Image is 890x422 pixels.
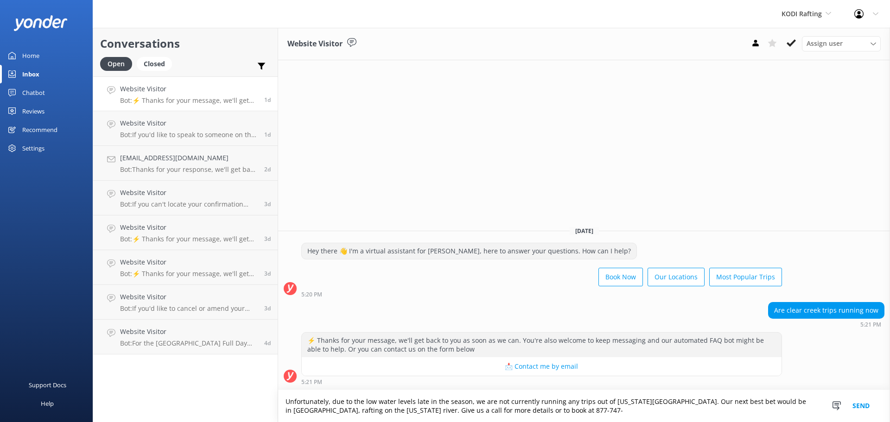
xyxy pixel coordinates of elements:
p: Bot: If you'd like to cancel or amend your reservation, please give us a call at [PHONE_NUMBER] o... [120,304,257,313]
strong: 5:20 PM [301,292,322,297]
p: Bot: ⚡ Thanks for your message, we'll get back to you as soon as we can. You're also welcome to k... [120,270,257,278]
span: 08:07pm 11-Aug-2025 (UTC -06:00) America/Chihuahua [264,339,271,347]
h4: Website Visitor [120,188,257,198]
button: Most Popular Trips [709,268,782,286]
div: Are clear creek trips running now [769,302,884,318]
p: Bot: If you'd like to speak to someone on the KODI Rafting team, please give us a call at [PHONE_... [120,131,257,139]
a: Website VisitorBot:For the [GEOGRAPHIC_DATA] Full Day and Half Day Raft Trips, participants must ... [93,320,278,354]
span: 04:12pm 14-Aug-2025 (UTC -06:00) America/Chihuahua [264,131,271,139]
span: Assign user [807,38,843,49]
span: 05:59pm 12-Aug-2025 (UTC -06:00) America/Chihuahua [264,235,271,243]
div: Hey there 👋 I'm a virtual assistant for [PERSON_NAME], here to answer your questions. How can I h... [302,243,636,259]
div: 05:20pm 14-Aug-2025 (UTC -06:00) America/Chihuahua [301,291,782,297]
a: [EMAIL_ADDRESS][DOMAIN_NAME]Bot:Thanks for your response, we'll get back to you as soon as we can... [93,146,278,181]
textarea: Unfortunately, due to the low water levels late in the season, we are not currently running any t... [278,390,890,422]
div: Settings [22,139,44,157]
h4: Website Visitor [120,257,257,267]
a: Website VisitorBot:⚡ Thanks for your message, we'll get back to you as soon as we can. You're als... [93,215,278,250]
h3: Website Visitor [287,38,343,50]
a: Website VisitorBot:⚡ Thanks for your message, we'll get back to you as soon as we can. You're als... [93,76,278,111]
span: 03:59pm 12-Aug-2025 (UTC -06:00) America/Chihuahua [264,270,271,277]
button: 📩 Contact me by email [302,357,782,376]
p: Bot: ⚡ Thanks for your message, we'll get back to you as soon as we can. You're also welcome to k... [120,235,257,243]
div: Closed [137,57,172,71]
div: Recommend [22,120,57,139]
button: Our Locations [648,268,705,286]
p: Bot: If you can't locate your confirmation email, please reach out via our contact form at [URL][... [120,200,257,208]
h4: Website Visitor [120,292,257,302]
span: 03:00pm 13-Aug-2025 (UTC -06:00) America/Chihuahua [264,165,271,173]
p: Bot: ⚡ Thanks for your message, we'll get back to you as soon as we can. You're also welcome to k... [120,96,257,105]
h4: Website Visitor [120,84,257,94]
div: Assign User [802,36,881,51]
h2: Conversations [100,35,271,52]
span: [DATE] [570,227,599,235]
button: Send [844,390,878,422]
strong: 5:21 PM [301,379,322,385]
div: Home [22,46,39,65]
a: Open [100,58,137,69]
a: Website VisitorBot:If you'd like to cancel or amend your reservation, please give us a call at [P... [93,285,278,320]
div: Support Docs [29,376,66,394]
div: 05:21pm 14-Aug-2025 (UTC -06:00) America/Chihuahua [301,378,782,385]
button: Book Now [598,268,643,286]
h4: Website Visitor [120,327,257,337]
h4: Website Visitor [120,118,257,128]
span: KODI Rafting [782,9,822,18]
div: Open [100,57,132,71]
span: 06:00pm 12-Aug-2025 (UTC -06:00) America/Chihuahua [264,200,271,208]
img: yonder-white-logo.png [14,15,67,31]
p: Bot: For the [GEOGRAPHIC_DATA] Full Day and Half Day Raft Trips, participants must be at least [D... [120,339,257,347]
p: Bot: Thanks for your response, we'll get back to you as soon as we can during opening hours. [120,165,257,174]
h4: Website Visitor [120,222,257,233]
div: Help [41,394,54,413]
strong: 5:21 PM [860,322,881,328]
div: Inbox [22,65,39,83]
span: 05:21pm 14-Aug-2025 (UTC -06:00) America/Chihuahua [264,96,271,104]
h4: [EMAIL_ADDRESS][DOMAIN_NAME] [120,153,257,163]
a: Website VisitorBot:⚡ Thanks for your message, we'll get back to you as soon as we can. You're als... [93,250,278,285]
div: ⚡ Thanks for your message, we'll get back to you as soon as we can. You're also welcome to keep m... [302,333,782,357]
div: 05:21pm 14-Aug-2025 (UTC -06:00) America/Chihuahua [768,321,884,328]
a: Website VisitorBot:If you'd like to speak to someone on the KODI Rafting team, please give us a c... [93,111,278,146]
div: Reviews [22,102,44,120]
a: Website VisitorBot:If you can't locate your confirmation email, please reach out via our contact ... [93,181,278,215]
a: Closed [137,58,177,69]
div: Chatbot [22,83,45,102]
span: 03:03pm 12-Aug-2025 (UTC -06:00) America/Chihuahua [264,304,271,312]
